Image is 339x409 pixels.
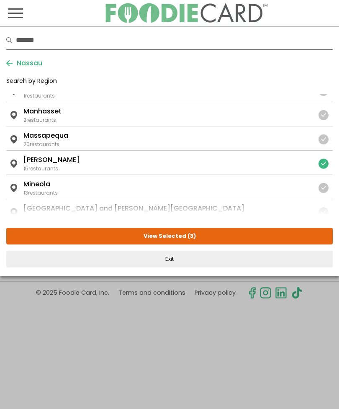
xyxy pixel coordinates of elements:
li: [GEOGRAPHIC_DATA] and [PERSON_NAME][GEOGRAPHIC_DATA] [23,203,244,214]
a: [GEOGRAPHIC_DATA] and [PERSON_NAME][GEOGRAPHIC_DATA] 13restaurants [6,199,333,223]
span: 13 [23,189,28,196]
div: restaurants [23,116,56,124]
div: restaurants [23,165,58,172]
div: restaurants [23,141,59,148]
span: 13 [23,214,28,221]
a: Massapequa 20restaurants [6,126,333,150]
span: Nassau [13,58,42,68]
a: Manhasset 2restaurants [6,102,333,126]
li: Massapequa [23,131,68,141]
a: Mineola 13restaurants [6,175,333,199]
li: [PERSON_NAME] [23,155,80,165]
button: Exit [6,251,333,268]
li: Mineola [23,179,50,189]
span: 20 [23,141,30,148]
span: 3 [190,232,193,240]
button: View Selected (3) [6,228,333,244]
img: FoodieCard; Eat, Drink, Save, Donate [105,3,268,23]
span: 1 [23,92,25,99]
div: restaurants [23,92,55,100]
span: 2 [23,116,26,123]
div: restaurants [23,189,58,197]
span: 15 [23,165,28,172]
div: Search by Region [6,77,333,92]
div: restaurants [23,214,58,221]
li: Manhasset [23,106,62,116]
a: [PERSON_NAME] 15restaurants [6,151,333,175]
button: Nassau [6,58,42,68]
